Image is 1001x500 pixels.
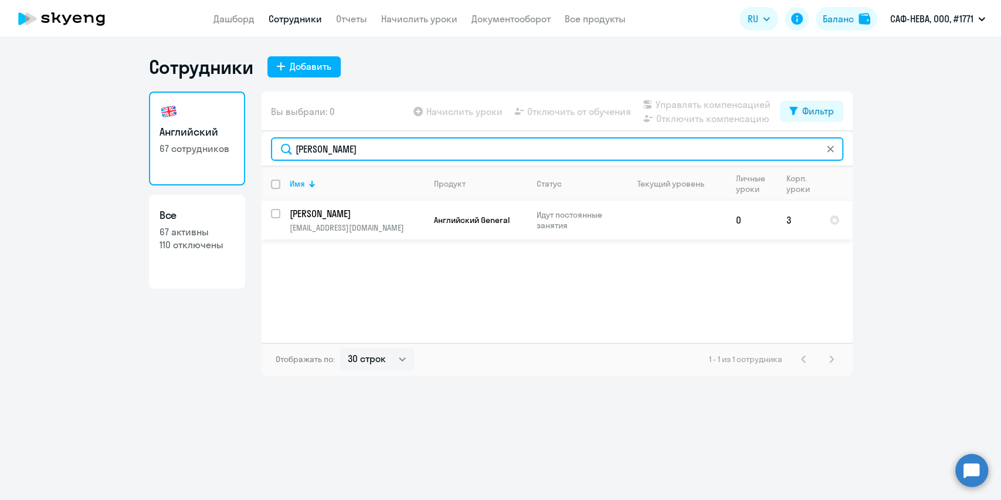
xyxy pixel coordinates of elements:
input: Поиск по имени, email, продукту или статусу [271,137,843,161]
div: Продукт [434,178,466,189]
div: Корп. уроки [786,173,819,194]
p: [PERSON_NAME] [290,207,422,220]
span: RU [748,12,758,26]
span: Вы выбрали: 0 [271,104,335,119]
div: Продукт [434,178,527,189]
div: Баланс [823,12,854,26]
div: Фильтр [802,104,834,118]
img: balance [859,13,870,25]
button: Балансbalance [816,7,877,31]
p: 67 сотрудников [160,142,235,155]
div: Текущий уровень [637,178,704,189]
div: Личные уроки [736,173,776,194]
span: 1 - 1 из 1 сотрудника [709,354,782,364]
button: САФ-НЕВА, ООО, #1771 [884,5,991,33]
a: [PERSON_NAME] [290,207,424,220]
a: Сотрудники [269,13,322,25]
img: english [160,102,178,121]
span: Английский General [434,215,510,225]
p: 67 активны [160,225,235,238]
a: Начислить уроки [381,13,457,25]
span: Отображать по: [276,354,335,364]
a: Все67 активны110 отключены [149,195,245,289]
div: Текущий уровень [627,178,726,189]
button: Фильтр [780,101,843,122]
div: Корп. уроки [786,173,810,194]
a: Английский67 сотрудников [149,92,245,185]
button: RU [739,7,778,31]
div: Имя [290,178,424,189]
td: 3 [777,201,820,239]
a: Дашборд [213,13,255,25]
button: Добавить [267,56,341,77]
h3: Все [160,208,235,223]
p: 110 отключены [160,238,235,251]
div: Добавить [290,59,331,73]
div: Личные уроки [736,173,766,194]
p: [EMAIL_ADDRESS][DOMAIN_NAME] [290,222,424,233]
h1: Сотрудники [149,55,253,79]
h3: Английский [160,124,235,140]
div: Статус [537,178,562,189]
a: Все продукты [565,13,626,25]
td: 0 [727,201,777,239]
div: Имя [290,178,305,189]
a: Документооборот [471,13,551,25]
a: Отчеты [336,13,367,25]
p: САФ-НЕВА, ООО, #1771 [890,12,973,26]
div: Статус [537,178,617,189]
p: Идут постоянные занятия [537,210,617,231]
